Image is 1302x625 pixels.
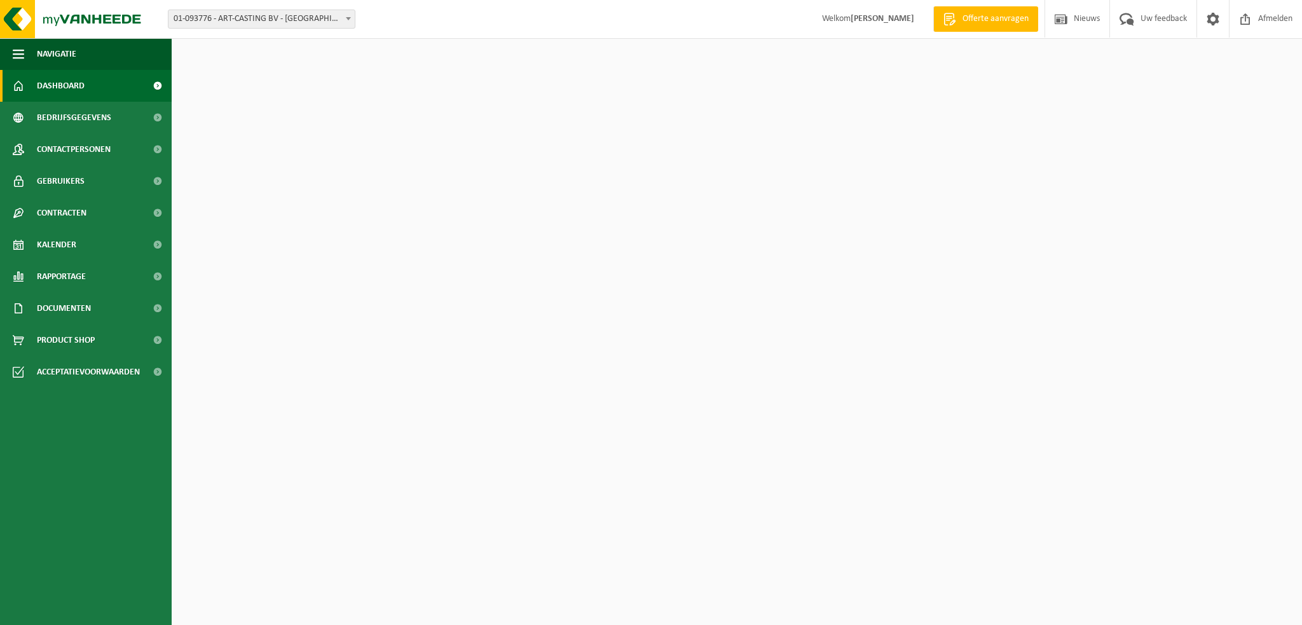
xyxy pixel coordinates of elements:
strong: [PERSON_NAME] [851,14,914,24]
span: Gebruikers [37,165,85,197]
span: Navigatie [37,38,76,70]
span: Documenten [37,292,91,324]
span: Offerte aanvragen [959,13,1032,25]
span: Acceptatievoorwaarden [37,356,140,388]
span: Rapportage [37,261,86,292]
a: Offerte aanvragen [933,6,1038,32]
span: 01-093776 - ART-CASTING BV - OUDENAARDE [168,10,355,28]
span: Dashboard [37,70,85,102]
span: Product Shop [37,324,95,356]
span: 01-093776 - ART-CASTING BV - OUDENAARDE [168,10,355,29]
span: Contracten [37,197,86,229]
span: Kalender [37,229,76,261]
span: Bedrijfsgegevens [37,102,111,134]
span: Contactpersonen [37,134,111,165]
